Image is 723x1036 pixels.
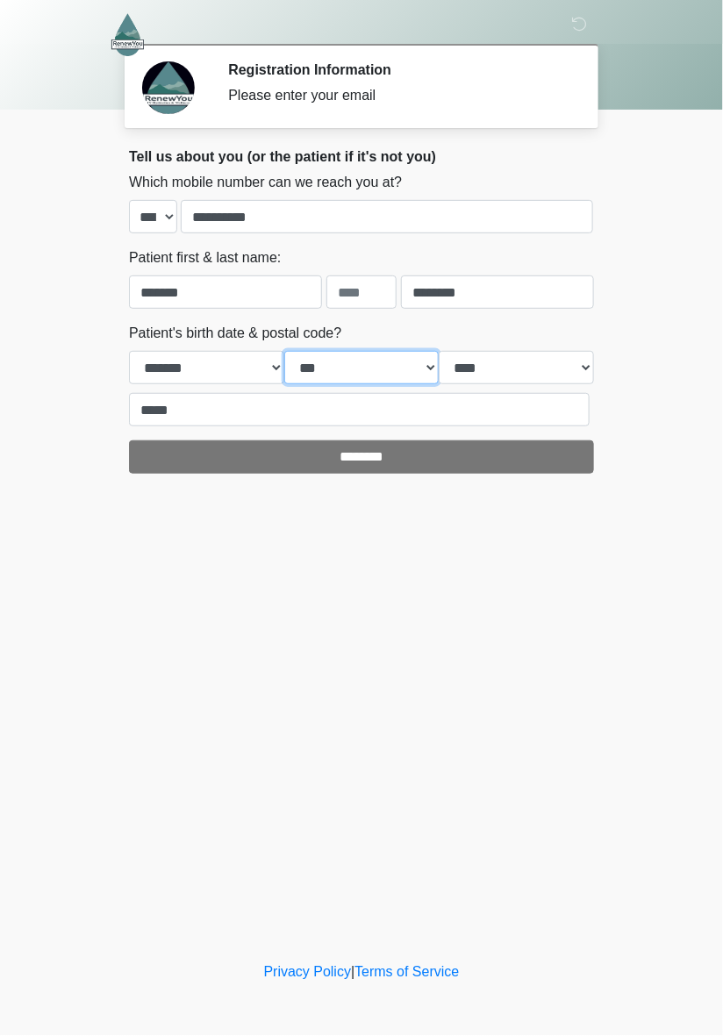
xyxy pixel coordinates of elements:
[129,247,281,268] label: Patient first & last name:
[129,148,594,165] h2: Tell us about you (or the patient if it's not you)
[142,61,195,114] img: Agent Avatar
[228,85,568,106] div: Please enter your email
[129,323,341,344] label: Patient's birth date & postal code?
[228,61,568,78] h2: Registration Information
[111,13,144,56] img: RenewYou IV Hydration and Wellness Logo
[354,965,459,980] a: Terms of Service
[129,172,402,193] label: Which mobile number can we reach you at?
[264,965,352,980] a: Privacy Policy
[351,965,354,980] a: |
